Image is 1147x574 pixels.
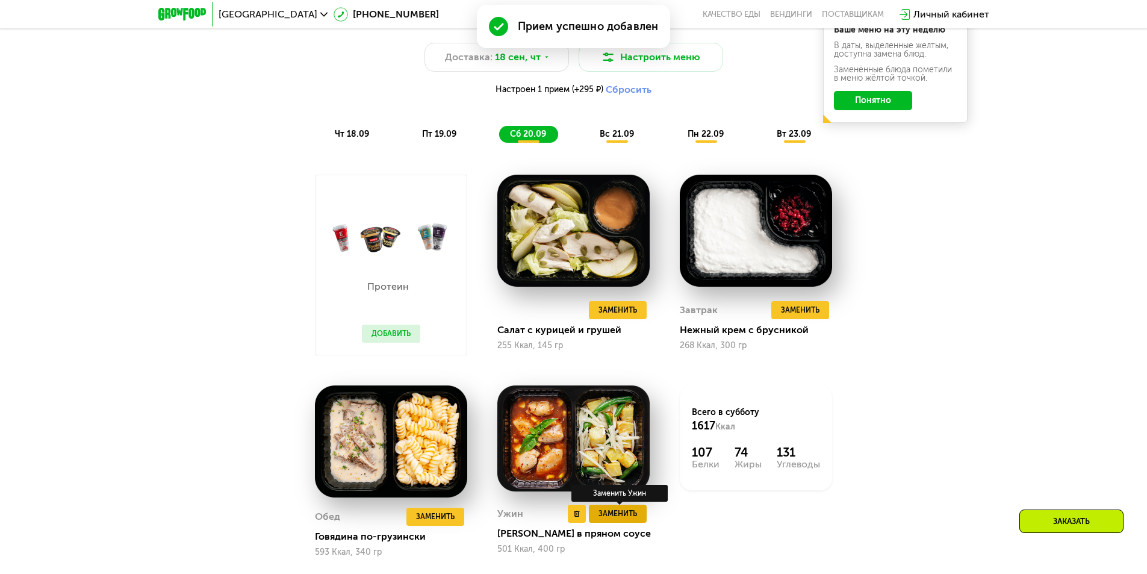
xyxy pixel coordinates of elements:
div: Завтрак [680,301,718,319]
span: Настроен 1 прием (+295 ₽) [496,86,603,94]
a: [PHONE_NUMBER] [334,7,439,22]
div: Белки [692,460,720,469]
div: Обед [315,508,340,526]
div: 593 Ккал, 340 гр [315,547,467,557]
div: 268 Ккал, 300 гр [680,341,832,351]
span: Заменить [781,304,819,316]
span: сб 20.09 [510,129,546,139]
div: Заказать [1019,510,1124,533]
div: Жиры [735,460,762,469]
div: Ваше меню на эту неделю [834,26,957,34]
button: Заменить [589,301,647,319]
button: Сбросить [606,84,651,96]
button: Заменить [589,505,647,523]
a: Вендинги [770,10,812,19]
span: Заменить [598,304,637,316]
span: Доставка: [445,50,493,64]
div: Заменённые блюда пометили в меню жёлтой точкой. [834,66,957,83]
div: Ужин [497,505,523,523]
span: [GEOGRAPHIC_DATA] [219,10,317,19]
div: Личный кабинет [913,7,989,22]
span: Заменить [598,508,637,520]
div: Говядина по-грузински [315,531,477,543]
span: Заменить [416,511,455,523]
button: Заменить [771,301,829,319]
span: 1617 [692,419,715,432]
div: В даты, выделенные желтым, доступна замена блюд. [834,42,957,58]
span: Ккал [715,422,735,432]
span: пн 22.09 [688,129,724,139]
span: чт 18.09 [335,129,369,139]
div: Прием успешно добавлен [518,19,658,34]
div: Углеводы [777,460,820,469]
a: Качество еды [703,10,760,19]
img: Success [489,17,508,36]
span: вс 21.09 [600,129,634,139]
div: Салат с курицей и грушей [497,324,659,336]
div: 131 [777,445,820,460]
div: 255 Ккал, 145 гр [497,341,650,351]
div: 501 Ккал, 400 гр [497,544,650,554]
div: Заменить Ужин [571,485,668,502]
button: Настроить меню [579,43,723,72]
button: Понятно [834,91,912,110]
button: Добавить [362,325,420,343]
button: Заменить [406,508,464,526]
p: Протеин [362,282,414,292]
div: Всего в субботу [692,407,820,433]
div: 107 [692,445,720,460]
div: 74 [735,445,762,460]
div: поставщикам [822,10,884,19]
div: [PERSON_NAME] в пряном соусе [497,528,659,540]
span: 18 сен, чт [495,50,541,64]
div: Нежный крем с брусникой [680,324,842,336]
span: вт 23.09 [777,129,811,139]
span: пт 19.09 [422,129,456,139]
